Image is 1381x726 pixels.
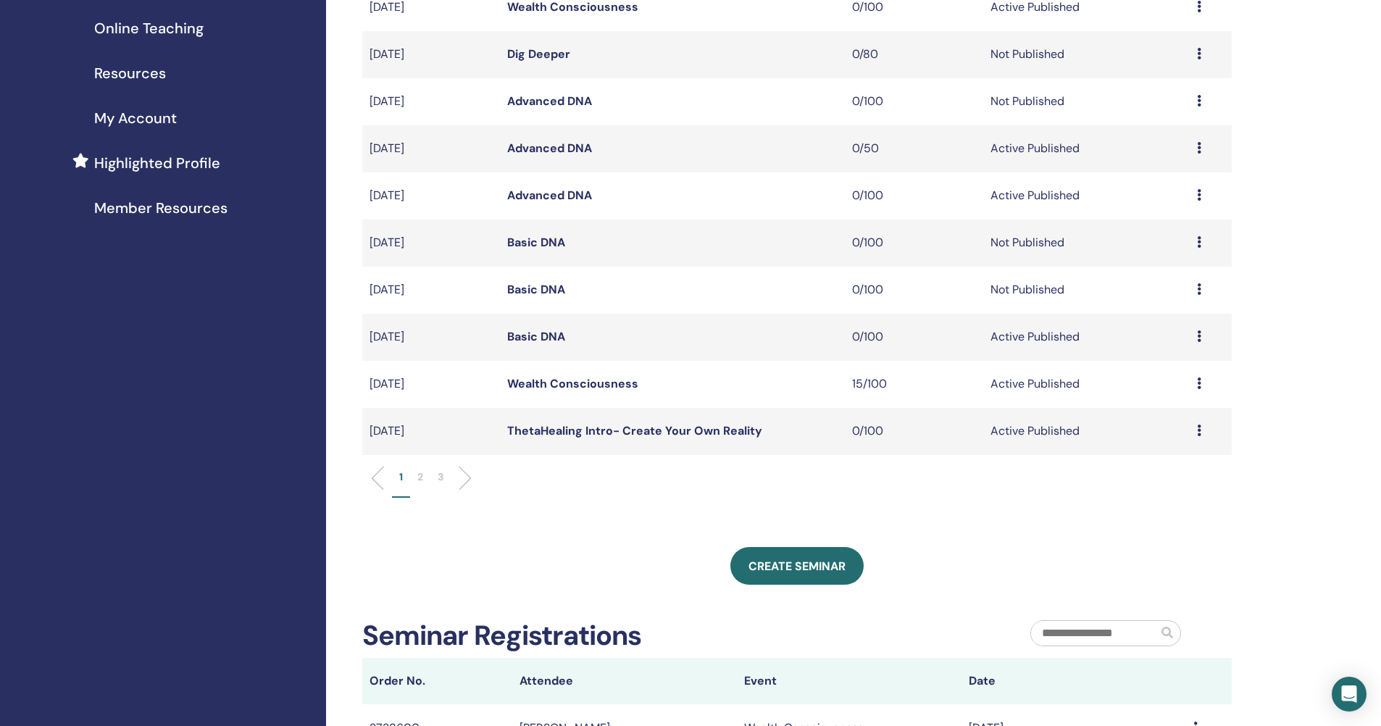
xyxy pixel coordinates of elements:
[983,172,1190,220] td: Active Published
[983,267,1190,314] td: Not Published
[845,408,982,455] td: 0/100
[512,658,737,704] th: Attendee
[438,470,443,485] p: 3
[983,125,1190,172] td: Active Published
[94,62,166,84] span: Resources
[845,31,982,78] td: 0/80
[983,314,1190,361] td: Active Published
[845,78,982,125] td: 0/100
[845,267,982,314] td: 0/100
[983,78,1190,125] td: Not Published
[983,220,1190,267] td: Not Published
[507,376,638,391] a: Wealth Consciousness
[507,46,570,62] a: Dig Deeper
[362,78,500,125] td: [DATE]
[362,31,500,78] td: [DATE]
[845,314,982,361] td: 0/100
[1332,677,1367,712] div: Open Intercom Messenger
[362,658,512,704] th: Order No.
[845,172,982,220] td: 0/100
[417,470,423,485] p: 2
[507,282,565,297] a: Basic DNA
[362,314,500,361] td: [DATE]
[399,470,403,485] p: 1
[845,220,982,267] td: 0/100
[362,361,500,408] td: [DATE]
[507,235,565,250] a: Basic DNA
[983,408,1190,455] td: Active Published
[94,197,228,219] span: Member Resources
[845,361,982,408] td: 15/100
[362,267,500,314] td: [DATE]
[507,329,565,344] a: Basic DNA
[94,152,220,174] span: Highlighted Profile
[362,220,500,267] td: [DATE]
[507,188,592,203] a: Advanced DNA
[94,17,204,39] span: Online Teaching
[94,107,177,129] span: My Account
[507,93,592,109] a: Advanced DNA
[730,547,864,585] a: Create seminar
[362,408,500,455] td: [DATE]
[507,141,592,156] a: Advanced DNA
[362,125,500,172] td: [DATE]
[983,361,1190,408] td: Active Published
[983,31,1190,78] td: Not Published
[362,172,500,220] td: [DATE]
[507,423,762,438] a: ThetaHealing Intro- Create Your Own Reality
[362,619,641,653] h2: Seminar Registrations
[737,658,961,704] th: Event
[845,125,982,172] td: 0/50
[961,658,1186,704] th: Date
[748,559,846,574] span: Create seminar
